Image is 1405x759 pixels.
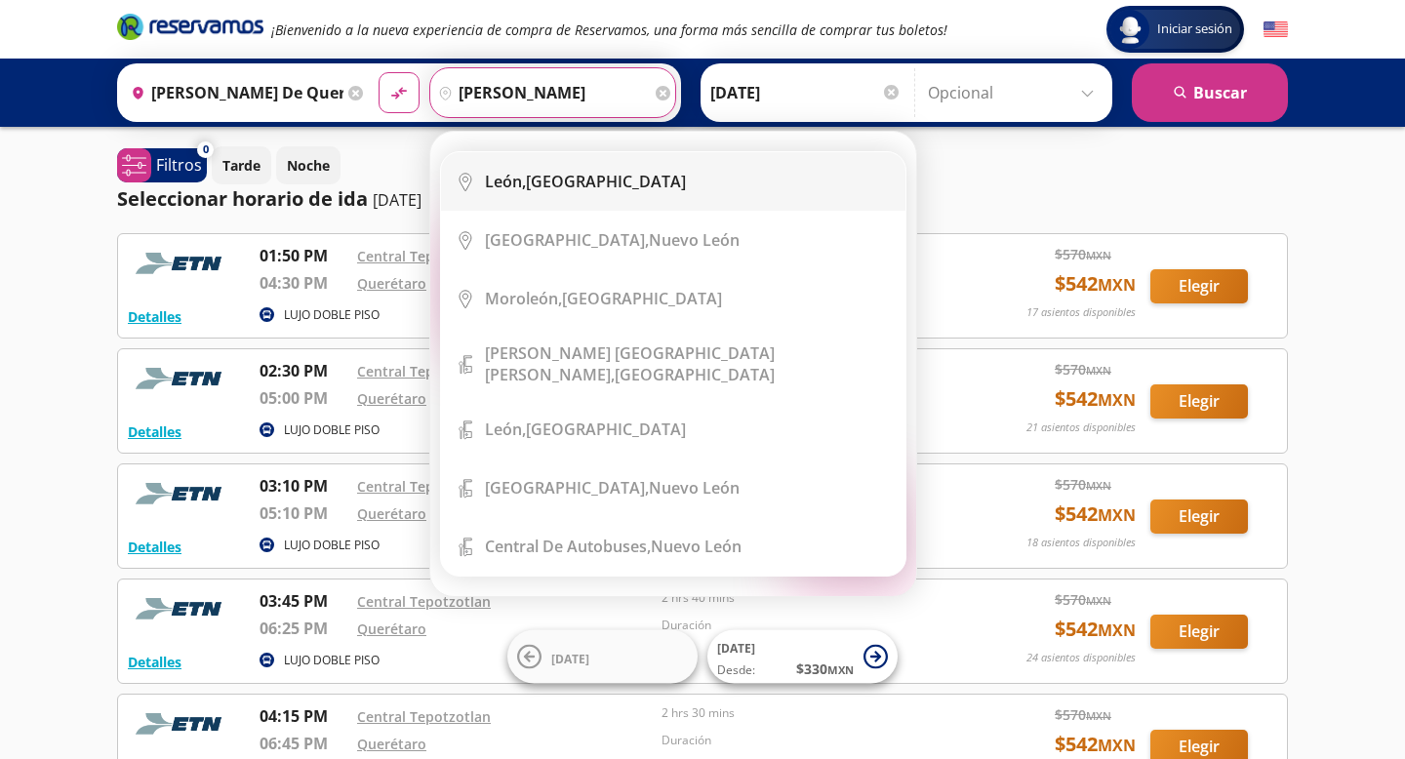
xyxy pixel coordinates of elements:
span: $ 570 [1055,244,1111,264]
p: 18 asientos disponibles [1026,535,1136,551]
a: Querétaro [357,274,426,293]
small: MXN [1098,619,1136,641]
img: RESERVAMOS [128,244,235,283]
p: LUJO DOBLE PISO [284,306,380,324]
p: 05:10 PM [260,501,347,525]
b: Moroleón, [485,288,562,309]
b: Central de Autobuses, [485,536,651,557]
div: Nuevo León [485,477,740,499]
span: [DATE] [551,650,589,666]
span: $ 542 [1055,384,1136,414]
p: Duración [662,617,956,634]
p: 04:30 PM [260,271,347,295]
button: Elegir [1150,384,1248,419]
b: León, [485,171,526,192]
button: Elegir [1150,499,1248,534]
span: $ 570 [1055,474,1111,495]
small: MXN [1098,274,1136,296]
p: 06:45 PM [260,732,347,755]
span: $ 542 [1055,269,1136,299]
p: 24 asientos disponibles [1026,650,1136,666]
div: [GEOGRAPHIC_DATA] [485,288,722,309]
img: RESERVAMOS [128,704,235,743]
input: Buscar Destino [430,68,651,117]
small: MXN [1098,504,1136,526]
button: Detalles [128,421,181,442]
a: Querétaro [357,619,426,638]
p: 06:25 PM [260,617,347,640]
p: 03:45 PM [260,589,347,613]
a: Brand Logo [117,12,263,47]
b: [PERSON_NAME] [GEOGRAPHIC_DATA][PERSON_NAME], [485,342,775,385]
span: Iniciar sesión [1149,20,1240,39]
p: 2 hrs 40 mins [662,589,956,607]
div: Nuevo León [485,229,740,251]
p: 02:30 PM [260,359,347,382]
p: LUJO DOBLE PISO [284,652,380,669]
img: RESERVAMOS [128,474,235,513]
button: [DATE]Desde:$330MXN [707,630,898,684]
span: $ 330 [796,659,854,679]
p: [DATE] [373,188,421,212]
p: LUJO DOBLE PISO [284,537,380,554]
small: MXN [1086,363,1111,378]
div: [GEOGRAPHIC_DATA] [485,419,686,440]
button: 0Filtros [117,148,207,182]
span: $ 570 [1055,589,1111,610]
button: Detalles [128,306,181,327]
i: Brand Logo [117,12,263,41]
span: [DATE] [717,640,755,657]
div: [GEOGRAPHIC_DATA] [485,342,891,385]
p: 17 asientos disponibles [1026,304,1136,321]
p: 01:50 PM [260,244,347,267]
p: 04:15 PM [260,704,347,728]
button: Tarde [212,146,271,184]
p: 2 hrs 30 mins [662,704,956,722]
span: $ 542 [1055,499,1136,529]
small: MXN [827,662,854,677]
div: [GEOGRAPHIC_DATA] [485,171,686,192]
button: English [1264,18,1288,42]
button: Buscar [1132,63,1288,122]
button: Elegir [1150,615,1248,649]
em: ¡Bienvenido a la nueva experiencia de compra de Reservamos, una forma más sencilla de comprar tus... [271,20,947,39]
a: Central Tepotzotlan [357,477,491,496]
p: Seleccionar horario de ida [117,184,368,214]
small: MXN [1098,389,1136,411]
button: Noche [276,146,341,184]
small: MXN [1086,708,1111,723]
span: Desde: [717,661,755,679]
a: Querétaro [357,735,426,753]
p: Tarde [222,155,261,176]
span: $ 570 [1055,704,1111,725]
span: 0 [203,141,209,158]
p: LUJO DOBLE PISO [284,421,380,439]
a: Querétaro [357,389,426,408]
span: $ 570 [1055,359,1111,379]
img: RESERVAMOS [128,589,235,628]
p: Noche [287,155,330,176]
p: Filtros [156,153,202,177]
input: Buscar Origen [123,68,343,117]
a: Central Tepotzotlan [357,707,491,726]
input: Opcional [928,68,1103,117]
span: $ 542 [1055,615,1136,644]
b: [GEOGRAPHIC_DATA], [485,477,649,499]
a: Central Tepotzotlan [357,247,491,265]
button: Detalles [128,537,181,557]
button: Detalles [128,652,181,672]
small: MXN [1098,735,1136,756]
p: Duración [662,732,956,749]
a: Central Tepotzotlan [357,592,491,611]
p: 03:10 PM [260,474,347,498]
a: Querétaro [357,504,426,523]
div: Nuevo León [485,536,742,557]
small: MXN [1086,248,1111,262]
input: Elegir Fecha [710,68,902,117]
img: RESERVAMOS [128,359,235,398]
button: Elegir [1150,269,1248,303]
small: MXN [1086,593,1111,608]
small: MXN [1086,478,1111,493]
a: Central Tepotzotlan [357,362,491,380]
span: $ 542 [1055,730,1136,759]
